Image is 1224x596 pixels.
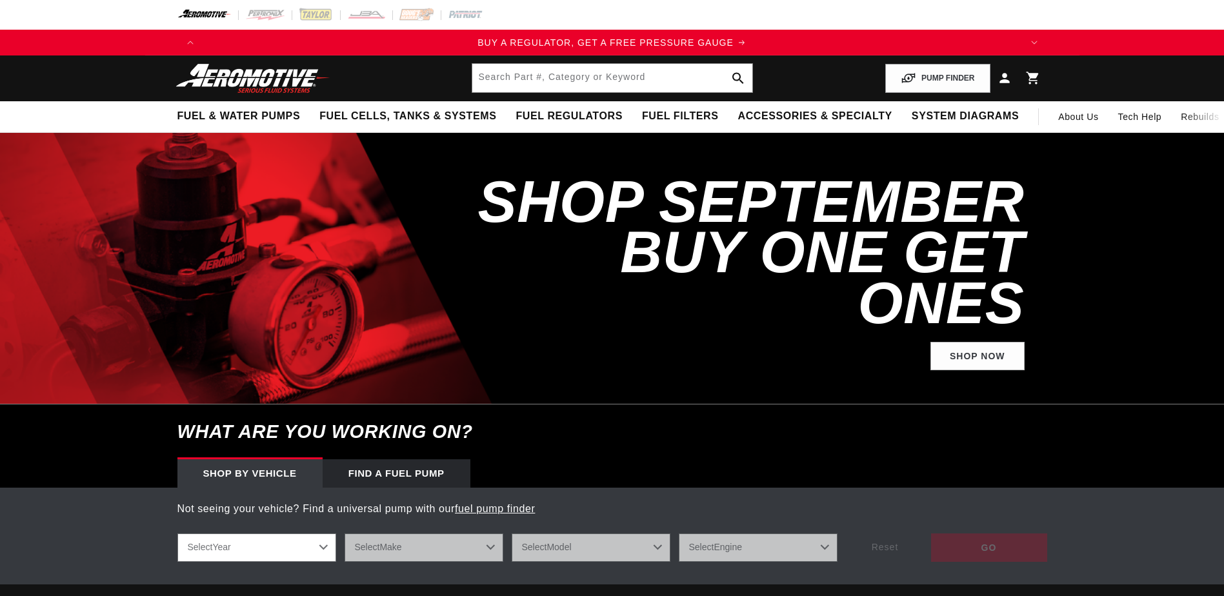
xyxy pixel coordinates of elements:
h6: What are you working on? [145,404,1079,459]
summary: Fuel Regulators [506,101,632,132]
h2: SHOP SEPTEMBER BUY ONE GET ONES [473,177,1025,329]
slideshow-component: Translation missing: en.sections.announcements.announcement_bar [145,30,1079,55]
a: fuel pump finder [455,503,535,514]
span: Fuel Cells, Tanks & Systems [319,110,496,123]
input: Search by Part Number, Category or Keyword [472,64,752,92]
span: Tech Help [1118,110,1162,124]
div: Announcement [203,35,1021,50]
a: BUY A REGULATOR, GET A FREE PRESSURE GAUGE [203,35,1021,50]
select: Model [512,533,670,562]
summary: Tech Help [1109,101,1172,132]
summary: Fuel Cells, Tanks & Systems [310,101,506,132]
span: Fuel Regulators [516,110,622,123]
span: About Us [1058,112,1098,122]
select: Make [345,533,503,562]
span: Fuel Filters [642,110,719,123]
button: Translation missing: en.sections.announcements.previous_announcement [177,30,203,55]
summary: System Diagrams [902,101,1028,132]
a: Shop Now [930,342,1025,371]
a: About Us [1048,101,1108,132]
span: Fuel & Water Pumps [177,110,301,123]
select: Engine [679,533,838,562]
button: PUMP FINDER [885,64,990,93]
div: Find a Fuel Pump [323,459,470,488]
summary: Fuel Filters [632,101,728,132]
summary: Accessories & Specialty [728,101,902,132]
span: Accessories & Specialty [738,110,892,123]
img: Aeromotive [172,63,334,94]
div: 1 of 4 [203,35,1021,50]
span: Rebuilds [1181,110,1219,124]
select: Year [177,533,336,562]
summary: Fuel & Water Pumps [168,101,310,132]
button: search button [724,64,752,92]
p: Not seeing your vehicle? Find a universal pump with our [177,501,1047,517]
button: Translation missing: en.sections.announcements.next_announcement [1021,30,1047,55]
span: System Diagrams [912,110,1019,123]
span: BUY A REGULATOR, GET A FREE PRESSURE GAUGE [477,37,734,48]
div: Shop by vehicle [177,459,323,488]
